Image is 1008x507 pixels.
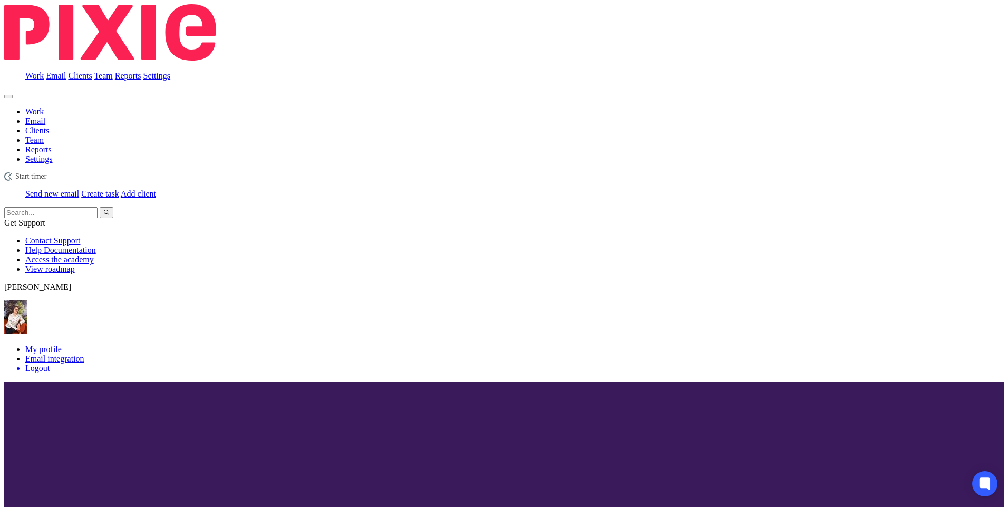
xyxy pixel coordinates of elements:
span: Logout [25,364,50,373]
a: Reports [25,145,52,154]
a: Access the academy [25,255,94,264]
a: Add client [121,189,156,198]
a: Create task [81,189,119,198]
span: Start timer [15,172,47,181]
a: Logout [25,364,1004,373]
span: Get Support [4,218,45,227]
input: Search [4,207,98,218]
a: Email [25,116,45,125]
a: Team [25,135,44,144]
a: Email integration [25,354,84,363]
a: Help Documentation [25,246,96,255]
a: Clients [25,126,49,135]
a: Settings [25,154,53,163]
a: Send new email [25,189,79,198]
a: View roadmap [25,265,75,274]
a: Email [46,71,66,80]
p: [PERSON_NAME] [4,282,1004,292]
a: Settings [143,71,171,80]
img: Kayleigh%20Henson.jpeg [4,300,27,334]
a: Work [25,107,44,116]
button: Search [100,207,113,218]
a: Team [94,71,112,80]
a: Contact Support [25,236,80,245]
a: Reports [115,71,141,80]
img: Pixie [4,4,216,61]
a: My profile [25,345,62,354]
a: Work [25,71,44,80]
a: Clients [68,71,92,80]
div: 52 North Health Ltd [4,172,1004,181]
